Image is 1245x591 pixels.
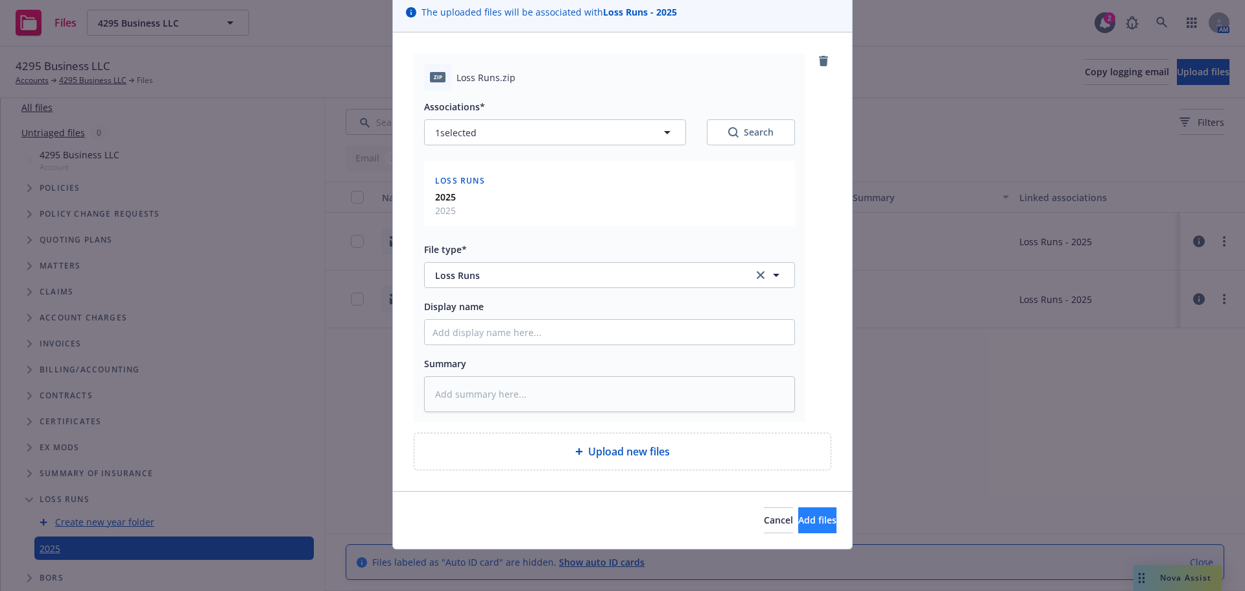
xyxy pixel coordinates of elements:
div: Upload new files [414,433,831,470]
span: Cancel [764,514,793,526]
button: Loss Runsclear selection [424,262,795,288]
strong: 2025 [435,191,456,203]
span: Upload new files [588,444,670,459]
strong: Loss Runs - 2025 [603,6,677,18]
span: Summary [424,357,466,370]
button: Cancel [764,507,793,533]
svg: Search [728,127,739,138]
span: 1 selected [435,126,477,139]
span: Loss Runs [435,269,735,282]
button: Add files [798,507,836,533]
span: Display name [424,300,484,313]
span: zip [430,72,445,82]
a: clear selection [753,267,768,283]
button: SearchSearch [707,119,795,145]
span: Associations* [424,101,485,113]
span: Add files [798,514,836,526]
span: Loss Runs.zip [456,71,516,84]
span: 2025 [435,204,456,217]
span: The uploaded files will be associated with [421,5,677,19]
span: File type* [424,243,467,256]
a: remove [816,53,831,69]
button: 1selected [424,119,686,145]
span: Loss Runs [435,175,485,186]
input: Add display name here... [425,320,794,344]
div: Search [728,126,774,139]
